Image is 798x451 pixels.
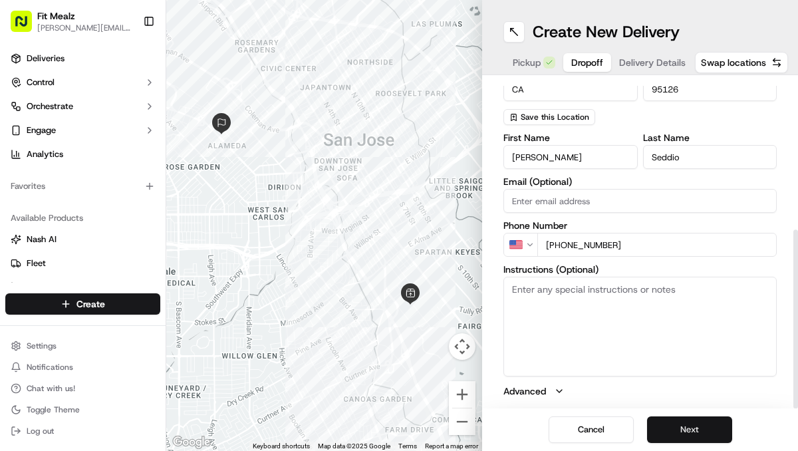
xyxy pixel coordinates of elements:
[13,194,35,215] img: Masood Aslam
[13,127,37,151] img: 1736555255976-a54dd68f-1ca7-489b-9aae-adbdc363a1c4
[503,221,777,230] label: Phone Number
[27,207,37,218] img: 1736555255976-a54dd68f-1ca7-489b-9aae-adbdc363a1c4
[170,434,213,451] a: Open this area in Google Maps (opens a new window)
[27,100,73,112] span: Orchestrate
[11,257,155,269] a: Fleet
[5,72,160,93] button: Control
[13,53,242,75] p: Welcome 👋
[60,140,183,151] div: We're available if you need us!
[449,333,475,360] button: Map camera controls
[13,13,40,40] img: Nash
[513,56,541,69] span: Pickup
[5,400,160,419] button: Toggle Theme
[27,297,102,311] span: Knowledge Base
[425,442,478,450] a: Report a map error
[27,53,65,65] span: Deliveries
[647,416,732,443] button: Next
[110,206,115,217] span: •
[643,133,777,142] label: Last Name
[112,299,123,309] div: 💻
[503,133,638,142] label: First Name
[27,426,54,436] span: Log out
[60,127,218,140] div: Start new chat
[5,144,160,165] a: Analytics
[5,358,160,376] button: Notifications
[521,112,589,122] span: Save this Location
[13,299,24,309] div: 📗
[11,281,155,293] a: Promise
[253,442,310,451] button: Keyboard shortcuts
[27,383,75,394] span: Chat with us!
[318,442,390,450] span: Map data ©2025 Google
[35,86,239,100] input: Got a question? Start typing here...
[11,233,155,245] a: Nash AI
[118,206,145,217] span: [DATE]
[41,242,108,253] span: [PERSON_NAME]
[5,176,160,197] div: Favorites
[206,170,242,186] button: See all
[27,341,57,351] span: Settings
[226,131,242,147] button: Start new chat
[37,9,75,23] button: Fit Mealz
[28,127,52,151] img: 9188753566659_6852d8bf1fb38e338040_72.png
[41,206,108,217] span: [PERSON_NAME]
[110,242,115,253] span: •
[126,297,213,311] span: API Documentation
[503,77,638,101] input: Enter state
[27,76,55,88] span: Control
[27,233,57,245] span: Nash AI
[5,5,138,37] button: Fit Mealz[PERSON_NAME][EMAIL_ADDRESS][DOMAIN_NAME]
[503,384,546,398] label: Advanced
[503,384,777,398] button: Advanced
[118,242,145,253] span: [DATE]
[449,408,475,435] button: Zoom out
[503,109,595,125] button: Save this Location
[549,416,634,443] button: Cancel
[37,23,132,33] button: [PERSON_NAME][EMAIL_ADDRESS][DOMAIN_NAME]
[76,297,105,311] span: Create
[5,208,160,229] div: Available Products
[449,381,475,408] button: Zoom in
[398,442,417,450] a: Terms (opens in new tab)
[5,293,160,315] button: Create
[5,96,160,117] button: Orchestrate
[107,292,219,316] a: 💻API Documentation
[5,229,160,250] button: Nash AI
[5,422,160,440] button: Log out
[5,277,160,298] button: Promise
[643,145,777,169] input: Enter last name
[503,265,777,274] label: Instructions (Optional)
[5,253,160,274] button: Fleet
[695,52,788,73] button: Swap locations
[643,77,777,101] input: Enter zip code
[27,404,80,415] span: Toggle Theme
[27,257,46,269] span: Fleet
[27,124,56,136] span: Engage
[701,56,766,69] span: Swap locations
[8,292,107,316] a: 📗Knowledge Base
[170,434,213,451] img: Google
[503,177,777,186] label: Email (Optional)
[503,189,777,213] input: Enter email address
[619,56,686,69] span: Delivery Details
[5,337,160,355] button: Settings
[5,120,160,141] button: Engage
[5,48,160,69] a: Deliveries
[13,229,35,251] img: Jandy Espique
[94,329,161,340] a: Powered byPylon
[13,173,89,184] div: Past conversations
[571,56,603,69] span: Dropoff
[27,362,73,373] span: Notifications
[537,233,777,257] input: Enter phone number
[533,21,680,43] h1: Create New Delivery
[503,145,638,169] input: Enter first name
[27,281,58,293] span: Promise
[27,148,63,160] span: Analytics
[27,243,37,253] img: 1736555255976-a54dd68f-1ca7-489b-9aae-adbdc363a1c4
[5,379,160,398] button: Chat with us!
[132,330,161,340] span: Pylon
